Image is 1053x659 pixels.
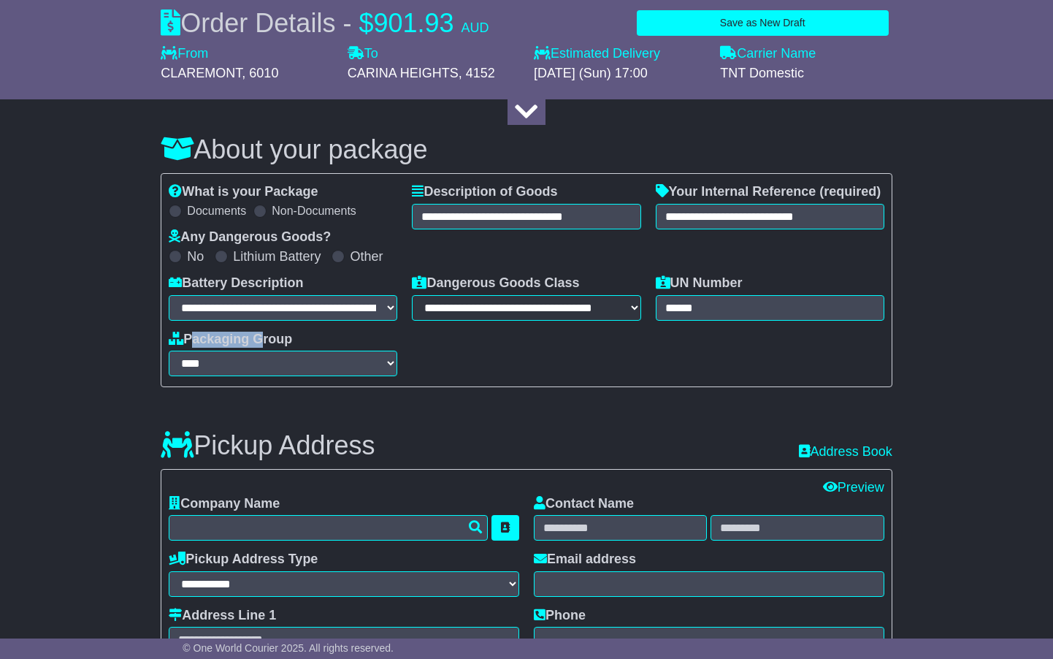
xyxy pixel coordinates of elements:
[187,204,246,218] label: Documents
[359,8,373,38] span: $
[169,184,318,200] label: What is your Package
[637,10,889,36] button: Save as New Draft
[161,46,208,62] label: From
[242,66,278,80] span: , 6010
[720,46,816,62] label: Carrier Name
[534,46,705,62] label: Estimated Delivery
[720,66,892,82] div: TNT Domestic
[187,249,204,265] label: No
[799,444,892,460] a: Address Book
[161,135,892,164] h3: About your package
[656,184,881,200] label: Your Internal Reference (required)
[183,642,394,654] span: © One World Courier 2025. All rights reserved.
[169,332,292,348] label: Packaging Group
[412,275,579,292] label: Dangerous Goods Class
[462,20,489,35] span: AUD
[161,7,489,39] div: Order Details -
[823,480,884,495] a: Preview
[350,249,383,265] label: Other
[534,496,634,512] label: Contact Name
[534,608,586,624] label: Phone
[459,66,495,80] span: , 4152
[169,275,303,292] label: Battery Description
[348,46,378,62] label: To
[169,496,280,512] label: Company Name
[169,552,318,568] label: Pickup Address Type
[656,275,743,292] label: UN Number
[272,204,356,218] label: Non-Documents
[233,249,321,265] label: Lithium Battery
[412,184,557,200] label: Description of Goods
[169,608,276,624] label: Address Line 1
[348,66,459,80] span: CARINA HEIGHTS
[161,66,242,80] span: CLAREMONT
[534,66,705,82] div: [DATE] (Sun) 17:00
[169,229,331,245] label: Any Dangerous Goods?
[373,8,453,38] span: 901.93
[534,552,636,568] label: Email address
[161,431,375,460] h3: Pickup Address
